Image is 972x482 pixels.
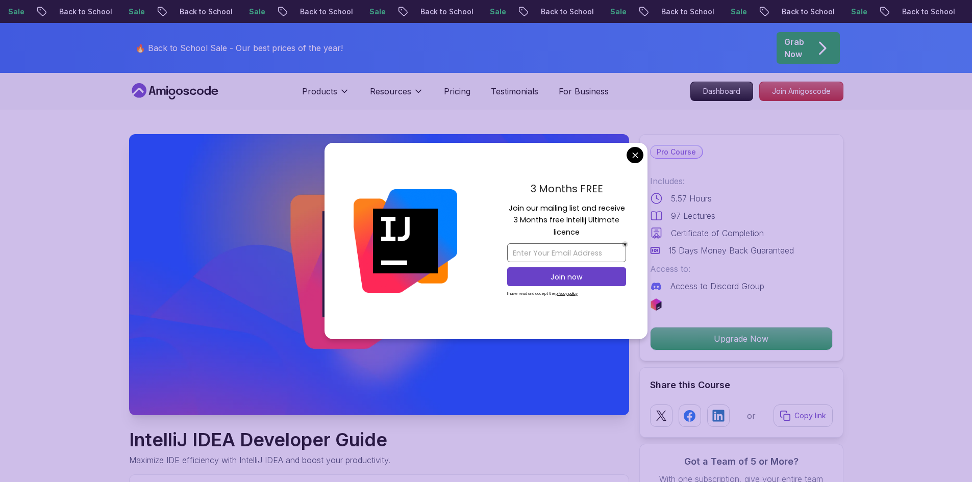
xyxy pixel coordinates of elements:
[118,7,151,17] p: Sale
[600,7,632,17] p: Sale
[238,7,271,17] p: Sale
[410,7,479,17] p: Back to School
[720,7,753,17] p: Sale
[169,7,238,17] p: Back to School
[650,454,833,469] h3: Got a Team of 5 or More?
[671,227,764,239] p: Certificate of Completion
[559,85,609,97] a: For Business
[759,82,843,101] a: Join Amigoscode
[444,85,470,97] a: Pricing
[651,327,832,350] p: Upgrade Now
[691,82,753,100] p: Dashboard
[671,192,712,205] p: 5.57 Hours
[302,85,337,97] p: Products
[491,85,538,97] a: Testimonials
[359,7,391,17] p: Sale
[760,82,843,100] p: Join Amigoscode
[129,429,390,450] h1: IntelliJ IDEA Developer Guide
[651,7,720,17] p: Back to School
[135,42,343,54] p: 🔥 Back to School Sale - Our best prices of the year!
[650,327,833,350] button: Upgrade Now
[671,210,715,222] p: 97 Lectures
[668,244,794,257] p: 15 Days Money Back Guaranteed
[651,146,702,158] p: Pro Course
[690,82,753,101] a: Dashboard
[794,411,826,421] p: Copy link
[129,454,390,466] p: Maximize IDE efficiency with IntelliJ IDEA and boost your productivity.
[747,410,756,422] p: or
[650,175,833,187] p: Includes:
[479,7,512,17] p: Sale
[774,404,833,427] button: Copy link
[302,85,350,106] button: Products
[289,7,359,17] p: Back to School
[650,298,662,311] img: jetbrains logo
[370,85,423,106] button: Resources
[530,7,600,17] p: Back to School
[840,7,873,17] p: Sale
[48,7,118,17] p: Back to School
[129,134,629,415] img: intellij-developer-guide_thumbnail
[670,280,764,292] p: Access to Discord Group
[650,378,833,392] h2: Share this Course
[650,263,833,275] p: Access to:
[370,85,411,97] p: Resources
[771,7,840,17] p: Back to School
[784,36,804,60] p: Grab Now
[891,7,961,17] p: Back to School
